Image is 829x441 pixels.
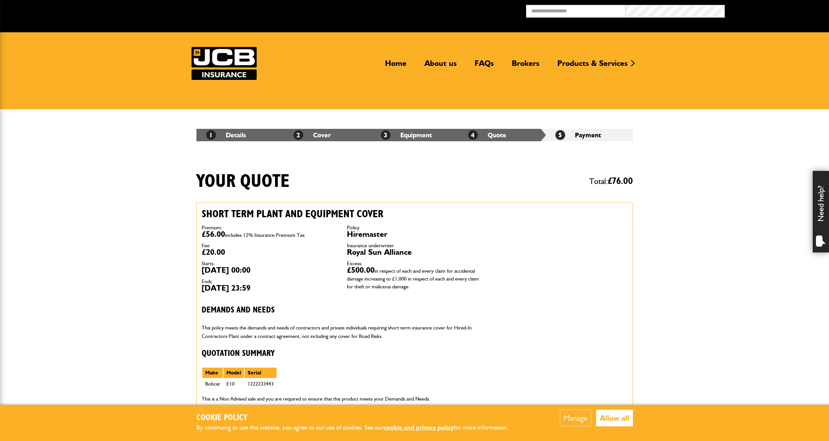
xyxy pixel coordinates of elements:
[458,129,546,141] li: Quote
[202,395,482,403] p: This is a Non Advised sale and you are required to ensure that this product meets your Demands an...
[202,261,337,266] dt: Starts:
[347,225,482,230] dt: Policy:
[202,367,223,378] th: Make
[196,171,290,192] h1: Your quote
[384,424,454,431] a: cookie and privacy policy
[202,305,482,315] h3: Demands and needs
[347,248,482,256] dd: Royal Sun Alliance
[507,58,544,73] a: Brokers
[420,58,462,73] a: About us
[196,413,519,423] h2: Cookie Policy
[555,130,565,140] span: 5
[202,324,482,340] p: This policy meets the demands and needs of contractors and private individuals requiring short te...
[192,47,257,80] img: JCB Insurance Services logo
[347,243,482,248] dt: Insurance underwriter:
[608,176,633,186] span: £
[813,171,829,252] div: Need help?
[206,130,216,140] span: 1
[380,58,411,73] a: Home
[468,130,478,140] span: 4
[244,378,277,389] td: 1222233443
[347,261,482,266] dt: Excess:
[206,131,246,139] a: 1Details
[202,230,337,238] dd: £56.00
[202,225,337,230] dt: Premium::
[612,176,633,186] span: 76.00
[552,58,633,73] a: Products & Services
[244,367,277,378] th: Serial
[347,266,482,290] dd: £500.00
[202,248,337,256] dd: £20.00
[589,174,633,189] span: Total:
[192,47,257,80] a: JCB Insurance Services
[381,131,432,139] a: 3Equipment
[596,410,633,426] button: Allow all
[202,349,482,359] h3: Quotation Summary
[381,130,391,140] span: 3
[546,129,633,141] li: Payment
[202,266,337,274] dd: [DATE] 00:00
[202,378,223,389] td: Bobcat
[347,268,479,290] span: in respect of each and every claim for accidental damage increasing to £1,000 in respect of each ...
[202,279,337,284] dt: Ends:
[223,367,244,378] th: Model
[470,58,499,73] a: FAQs
[293,131,331,139] a: 2Cover
[725,5,824,15] button: Broker Login
[560,410,591,426] button: Manage
[202,284,337,292] dd: [DATE] 23:59
[196,423,519,433] p: By continuing to use this website, you agree to our use of cookies. See our for more information.
[293,130,303,140] span: 2
[202,243,337,248] dt: Fee:
[225,232,305,238] span: includes 12% Insurance Premium Tax
[223,378,244,389] td: E10
[347,230,482,238] dd: Hiremaster
[202,208,482,220] h2: Short term plant and equipment cover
